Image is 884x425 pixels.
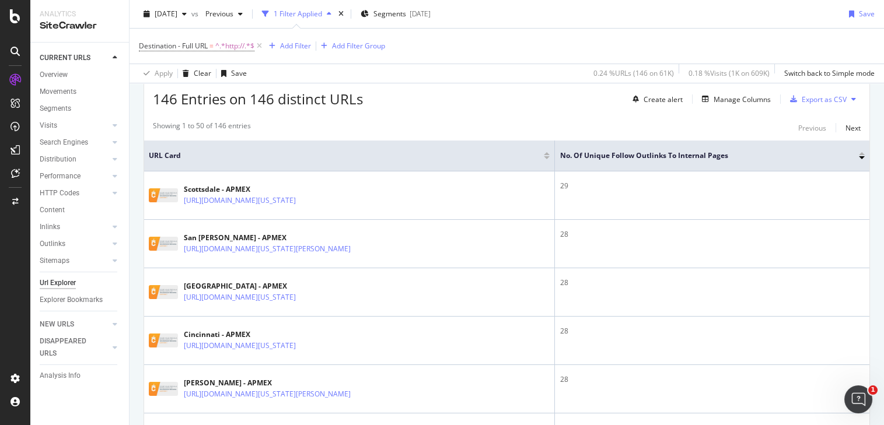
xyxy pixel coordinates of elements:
[560,229,865,240] div: 28
[40,170,81,182] div: Performance
[356,5,435,23] button: Segments[DATE]
[184,388,351,400] a: [URL][DOMAIN_NAME][US_STATE][PERSON_NAME]
[780,64,875,83] button: Switch back to Simple mode
[560,181,865,191] div: 29
[628,90,683,108] button: Create alert
[40,69,68,81] div: Overview
[40,86,121,98] a: Movements
[40,370,121,382] a: Analysis Info
[139,5,191,23] button: [DATE]
[209,41,214,51] span: =
[40,103,71,115] div: Segments
[184,195,296,206] a: [URL][DOMAIN_NAME][US_STATE]
[139,41,208,51] span: Destination - Full URL
[155,9,177,19] span: 2025 Sep. 8th
[40,52,109,64] a: CURRENT URLS
[40,103,121,115] a: Segments
[201,9,233,19] span: Previous
[40,120,57,132] div: Visits
[332,41,385,51] div: Add Filter Group
[560,150,841,161] span: No. of Unique Follow Outlinks to Internal Pages
[560,278,865,288] div: 28
[153,121,251,135] div: Showing 1 to 50 of 146 entries
[40,9,120,19] div: Analytics
[40,255,69,267] div: Sitemaps
[40,120,109,132] a: Visits
[40,294,121,306] a: Explorer Bookmarks
[215,38,254,54] span: ^.*http://.*$
[149,333,178,347] img: main image
[40,238,109,250] a: Outlinks
[859,9,875,19] div: Save
[40,277,121,289] a: Url Explorer
[40,204,65,216] div: Content
[264,39,311,53] button: Add Filter
[257,5,336,23] button: 1 Filter Applied
[40,335,99,360] div: DISAPPEARED URLS
[784,68,875,78] div: Switch back to Simple mode
[868,385,878,395] span: 1
[153,89,363,108] span: 146 Entries on 146 distinct URLs
[40,52,90,64] div: CURRENT URLS
[40,170,109,182] a: Performance
[216,64,247,83] button: Save
[40,294,103,306] div: Explorer Bookmarks
[40,19,120,33] div: SiteCrawler
[593,68,674,78] div: 0.24 % URLs ( 146 on 61K )
[845,121,861,135] button: Next
[560,326,865,336] div: 28
[40,221,60,233] div: Inlinks
[40,86,76,98] div: Movements
[798,123,826,133] div: Previous
[802,94,847,104] div: Export as CSV
[184,329,347,340] div: Cincinnati - APMEX
[697,92,771,106] button: Manage Columns
[155,68,173,78] div: Apply
[149,382,178,396] img: main image
[184,281,347,291] div: [GEOGRAPHIC_DATA] - APMEX
[40,187,79,199] div: HTTP Codes
[280,41,311,51] div: Add Filter
[178,64,211,83] button: Clear
[316,39,385,53] button: Add Filter Group
[40,335,109,360] a: DISAPPEARED URLS
[194,68,211,78] div: Clear
[40,136,109,149] a: Search Engines
[149,150,541,161] span: URL Card
[785,90,847,108] button: Export as CSV
[184,378,401,388] div: [PERSON_NAME] - APMEX
[714,94,771,104] div: Manage Columns
[798,121,826,135] button: Previous
[184,340,296,352] a: [URL][DOMAIN_NAME][US_STATE]
[149,237,178,251] img: main image
[40,221,109,233] a: Inlinks
[201,5,247,23] button: Previous
[139,64,173,83] button: Apply
[184,243,351,255] a: [URL][DOMAIN_NAME][US_STATE][PERSON_NAME]
[149,285,178,299] img: main image
[40,318,74,331] div: NEW URLS
[844,5,875,23] button: Save
[560,374,865,385] div: 28
[40,318,109,331] a: NEW URLS
[149,188,178,202] img: main image
[40,204,121,216] a: Content
[410,9,431,19] div: [DATE]
[40,153,109,166] a: Distribution
[40,69,121,81] a: Overview
[40,153,76,166] div: Distribution
[373,9,406,19] span: Segments
[40,255,109,267] a: Sitemaps
[40,187,109,199] a: HTTP Codes
[184,184,347,195] div: Scottsdale - APMEX
[40,238,65,250] div: Outlinks
[191,9,201,19] span: vs
[231,68,247,78] div: Save
[184,291,296,303] a: [URL][DOMAIN_NAME][US_STATE]
[40,136,88,149] div: Search Engines
[184,233,401,243] div: San [PERSON_NAME] - APMEX
[689,68,770,78] div: 0.18 % Visits ( 1K on 609K )
[844,385,872,413] iframe: Intercom live chat
[845,123,861,133] div: Next
[40,277,76,289] div: Url Explorer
